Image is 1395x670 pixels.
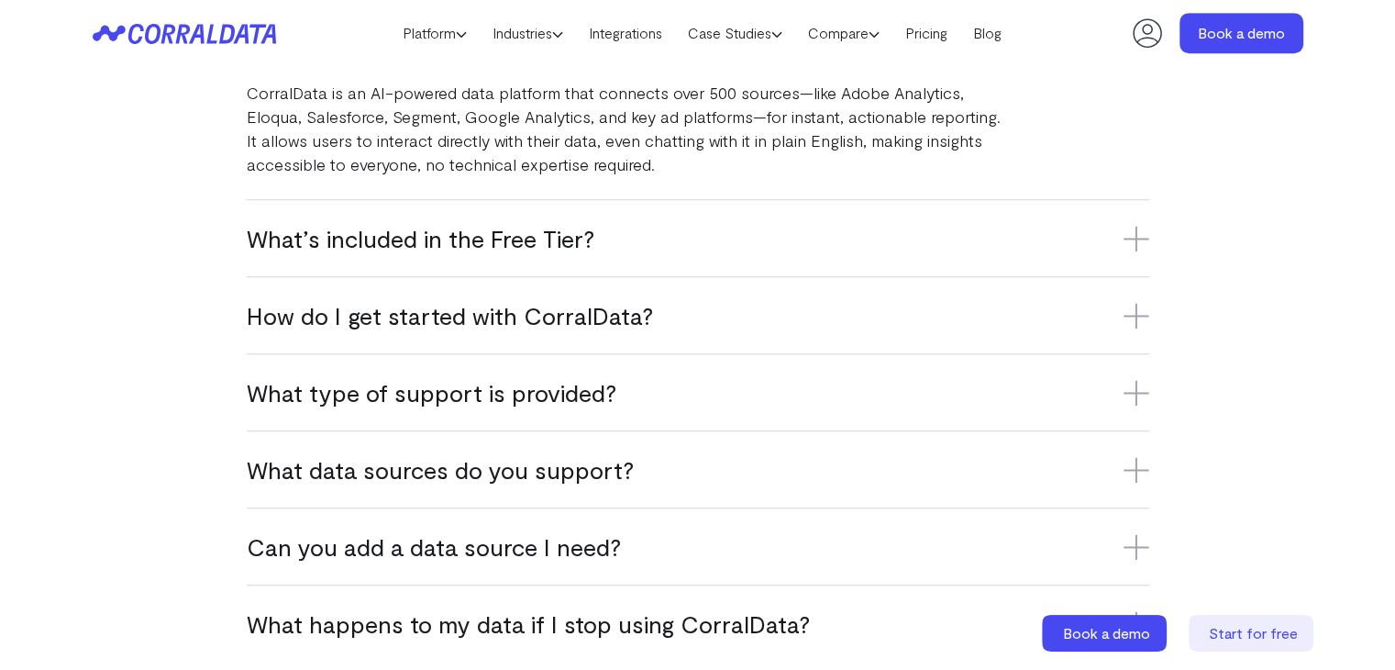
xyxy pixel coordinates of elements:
[390,19,480,47] a: Platform
[960,19,1014,47] a: Blog
[247,454,1149,485] h3: What data sources do you support?
[795,19,892,47] a: Compare
[1063,624,1150,642] span: Book a demo
[1042,615,1170,652] a: Book a demo
[675,19,795,47] a: Case Studies
[247,609,1149,639] h3: What happens to my data if I stop using CorralData?
[1179,13,1303,53] a: Book a demo
[247,377,1149,408] h3: What type of support is provided?
[247,223,1149,253] h3: What’s included in the Free Tier?
[1209,624,1298,642] span: Start for free
[1189,615,1317,652] a: Start for free
[247,531,1149,562] h3: Can you add a data source I need?
[892,19,960,47] a: Pricing
[480,19,576,47] a: Industries
[247,300,1149,330] h3: How do I get started with CorralData?
[576,19,675,47] a: Integrations
[247,81,1002,176] p: CorralData is an AI-powered data platform that connects over 500 sources—like Adobe Analytics, El...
